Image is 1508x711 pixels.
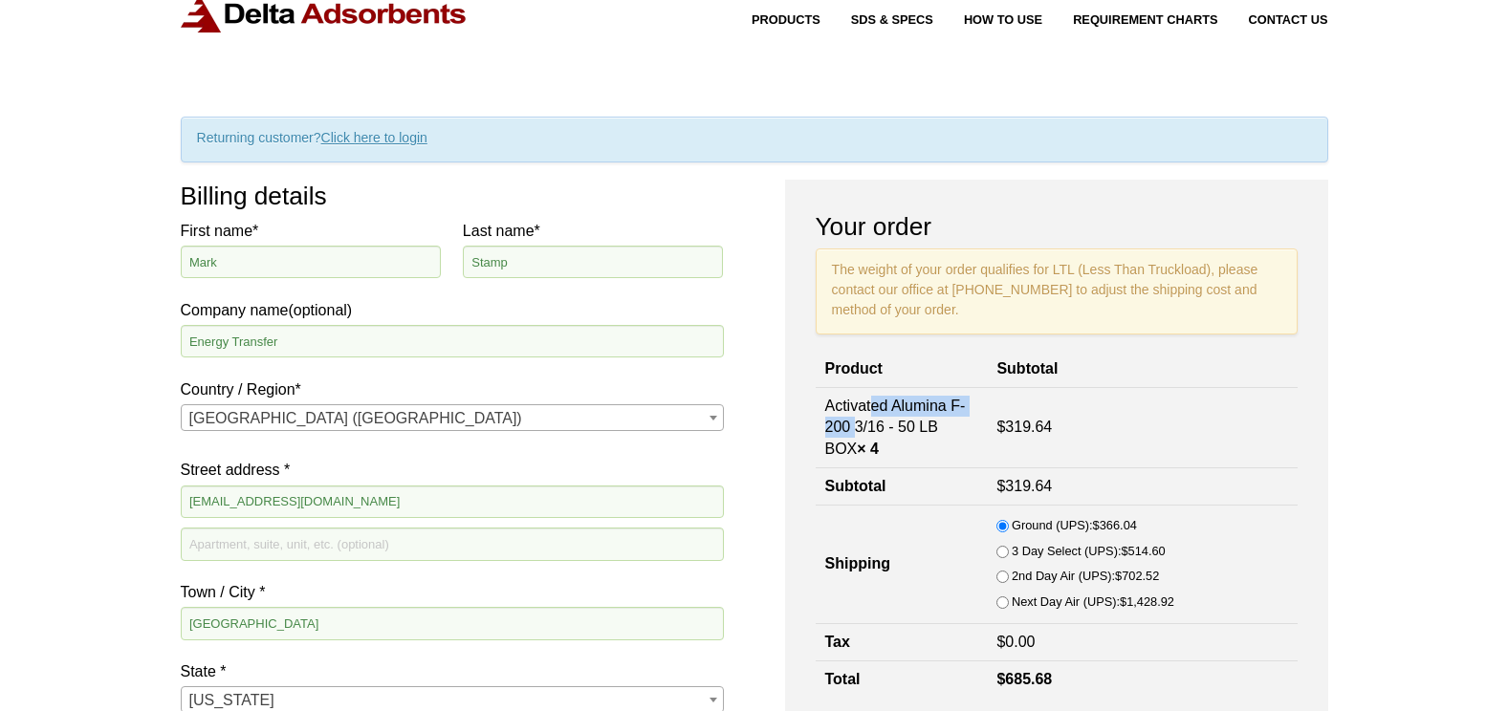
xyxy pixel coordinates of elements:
[1115,569,1122,583] span: $
[1120,594,1174,609] bdi: 1,428.92
[996,671,1052,687] bdi: 685.68
[857,441,879,457] strong: × 4
[1120,594,1126,609] span: $
[181,485,724,518] input: House number and street name
[182,405,723,432] span: United States (US)
[996,419,1052,435] bdi: 319.64
[820,14,933,27] a: SDS & SPECS
[987,352,1297,387] th: Subtotal
[1012,515,1137,536] label: Ground (UPS):
[996,478,1052,494] bdi: 319.64
[181,218,724,323] label: Company name
[288,302,352,318] span: (optional)
[996,419,1005,435] span: $
[752,14,820,27] span: Products
[1093,518,1100,532] span: $
[1121,544,1127,558] span: $
[996,634,1005,650] span: $
[1073,14,1217,27] span: Requirement Charts
[1012,592,1174,613] label: Next Day Air (UPS):
[933,14,1042,27] a: How to Use
[816,661,988,699] th: Total
[996,634,1035,650] bdi: 0.00
[181,180,724,212] h3: Billing details
[321,130,427,145] a: Click here to login
[181,457,724,483] label: Street address
[181,377,724,402] label: Country / Region
[721,14,820,27] a: Products
[463,218,724,244] label: Last name
[816,248,1298,334] p: The weight of your order qualifies for LTL (Less Than Truckload), please contact our office at [P...
[1093,518,1137,532] bdi: 366.04
[181,658,724,684] label: State
[816,623,988,660] th: Tax
[1012,566,1159,587] label: 2nd Day Air (UPS):
[181,579,724,605] label: Town / City
[181,528,724,560] input: Apartment, suite, unit, etc. (optional)
[181,404,724,431] span: Country / Region
[816,352,988,387] th: Product
[1012,541,1166,562] label: 3 Day Select (UPS):
[1115,569,1159,583] bdi: 702.52
[996,478,1005,494] span: $
[851,14,933,27] span: SDS & SPECS
[964,14,1042,27] span: How to Use
[1042,14,1217,27] a: Requirement Charts
[1121,544,1165,558] bdi: 514.60
[181,218,442,244] label: First name
[816,387,988,467] td: Activated Alumina F-200 3/16 - 50 LB BOX
[1218,14,1328,27] a: Contact Us
[816,210,1298,243] h3: Your order
[816,506,988,623] th: Shipping
[996,671,1005,687] span: $
[816,468,988,506] th: Subtotal
[181,117,1328,162] div: Returning customer?
[1249,14,1328,27] span: Contact Us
